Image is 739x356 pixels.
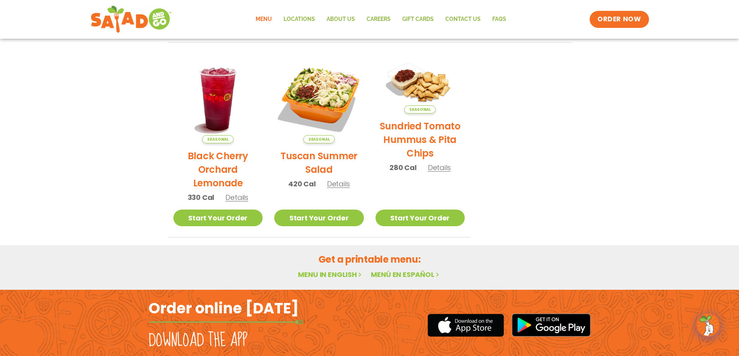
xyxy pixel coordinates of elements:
span: Seasonal [303,135,335,143]
h2: Tuscan Summer Salad [274,149,364,176]
a: Careers [361,10,396,28]
a: About Us [321,10,361,28]
img: Product photo for Black Cherry Orchard Lemonade [173,54,263,144]
span: ORDER NOW [597,15,641,24]
img: new-SAG-logo-768×292 [90,4,172,35]
span: Seasonal [404,105,436,114]
h2: Order online [DATE] [149,299,299,318]
span: 420 Cal [288,179,316,189]
h2: Sundried Tomato Hummus & Pita Chips [376,119,465,160]
h2: Download the app [149,330,247,351]
h2: Black Cherry Orchard Lemonade [173,149,263,190]
nav: Menu [250,10,512,28]
img: appstore [427,313,504,338]
img: Product photo for Tuscan Summer Salad [274,54,364,144]
a: FAQs [486,10,512,28]
span: 330 Cal [188,192,215,203]
a: Menu [250,10,278,28]
img: fork [149,320,304,324]
a: Menu in English [298,270,363,279]
a: Start Your Order [274,210,364,226]
h2: Get a printable menu: [168,253,572,266]
a: Start Your Order [173,210,263,226]
img: google_play [512,313,591,337]
span: Details [225,193,248,202]
span: Seasonal [202,135,234,143]
a: Start Your Order [376,210,465,226]
span: 280 Cal [389,162,417,173]
span: Details [428,163,451,172]
a: ORDER NOW [590,11,649,28]
img: Product photo for Sundried Tomato Hummus & Pita Chips [376,54,465,114]
a: GIFT CARDS [396,10,440,28]
a: Menú en español [371,270,441,279]
span: Details [327,179,350,189]
a: Contact Us [440,10,486,28]
img: wpChatIcon [697,314,719,336]
a: Locations [278,10,321,28]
